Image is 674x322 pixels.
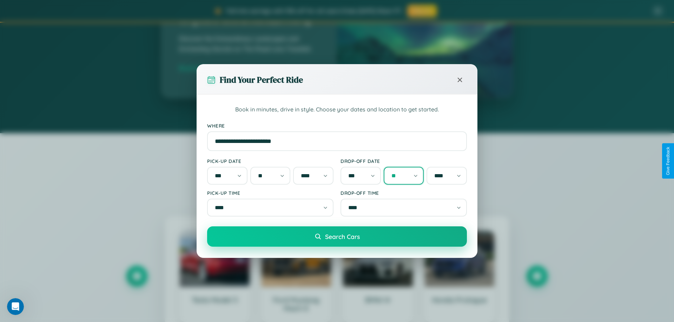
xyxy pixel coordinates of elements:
[207,226,467,247] button: Search Cars
[341,158,467,164] label: Drop-off Date
[325,233,360,240] span: Search Cars
[207,158,333,164] label: Pick-up Date
[220,74,303,85] h3: Find Your Perfect Ride
[207,123,467,129] label: Where
[207,105,467,114] p: Book in minutes, drive in style. Choose your dates and location to get started.
[207,190,333,196] label: Pick-up Time
[341,190,467,196] label: Drop-off Time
